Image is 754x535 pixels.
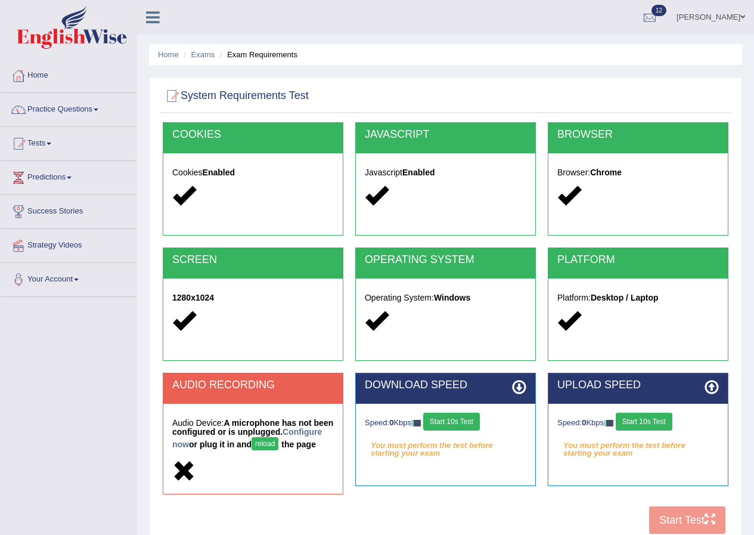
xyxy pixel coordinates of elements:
[582,418,586,427] strong: 0
[365,254,526,266] h2: OPERATING SYSTEM
[252,437,278,450] button: reload
[172,418,333,449] strong: A microphone has not been configured or is unplugged. or plug it in and the page
[590,168,622,177] strong: Chrome
[557,129,719,141] h2: BROWSER
[172,419,334,453] h5: Audio Device:
[557,168,719,177] h5: Browser:
[557,293,719,302] h5: Platform:
[1,195,136,225] a: Success Stories
[591,293,659,302] strong: Desktop / Laptop
[365,379,526,391] h2: DOWNLOAD SPEED
[172,129,334,141] h2: COOKIES
[163,87,309,105] h2: System Requirements Test
[402,168,435,177] strong: Enabled
[557,254,719,266] h2: PLATFORM
[1,59,136,89] a: Home
[557,413,719,434] div: Speed: Kbps
[172,427,322,449] a: Configure now
[365,129,526,141] h2: JAVASCRIPT
[651,5,666,16] span: 12
[616,413,672,431] button: Start 10s Test
[365,437,526,454] em: You must perform the test before starting your exam
[389,418,393,427] strong: 0
[1,93,136,123] a: Practice Questions
[557,379,719,391] h2: UPLOAD SPEED
[172,379,334,391] h2: AUDIO RECORDING
[411,420,421,426] img: ajax-loader-fb-connection.gif
[1,127,136,157] a: Tests
[1,263,136,293] a: Your Account
[172,254,334,266] h2: SCREEN
[365,168,526,177] h5: Javascript
[1,161,136,191] a: Predictions
[557,437,719,454] em: You must perform the test before starting your exam
[158,50,179,59] a: Home
[217,49,297,60] li: Exam Requirements
[191,50,215,59] a: Exams
[604,420,613,426] img: ajax-loader-fb-connection.gif
[1,229,136,259] a: Strategy Videos
[172,168,334,177] h5: Cookies
[434,293,470,302] strong: Windows
[365,413,526,434] div: Speed: Kbps
[203,168,235,177] strong: Enabled
[172,293,214,302] strong: 1280x1024
[423,413,480,431] button: Start 10s Test
[365,293,526,302] h5: Operating System:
